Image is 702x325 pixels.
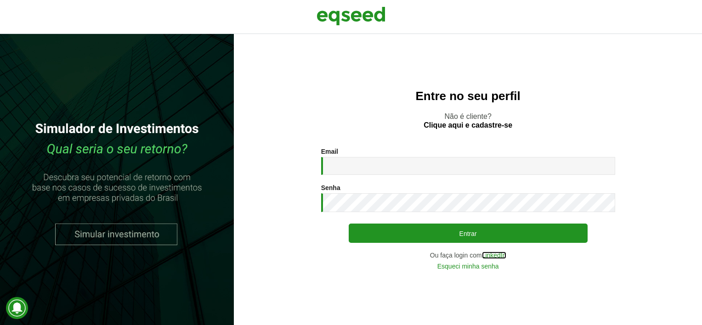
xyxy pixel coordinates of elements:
[437,263,499,269] a: Esqueci minha senha
[317,5,385,28] img: EqSeed Logo
[349,224,588,243] button: Entrar
[252,112,684,129] p: Não é cliente?
[321,185,340,191] label: Senha
[321,148,338,155] label: Email
[321,252,615,258] div: Ou faça login com
[482,252,506,258] a: LinkedIn
[252,90,684,103] h2: Entre no seu perfil
[424,122,512,129] a: Clique aqui e cadastre-se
